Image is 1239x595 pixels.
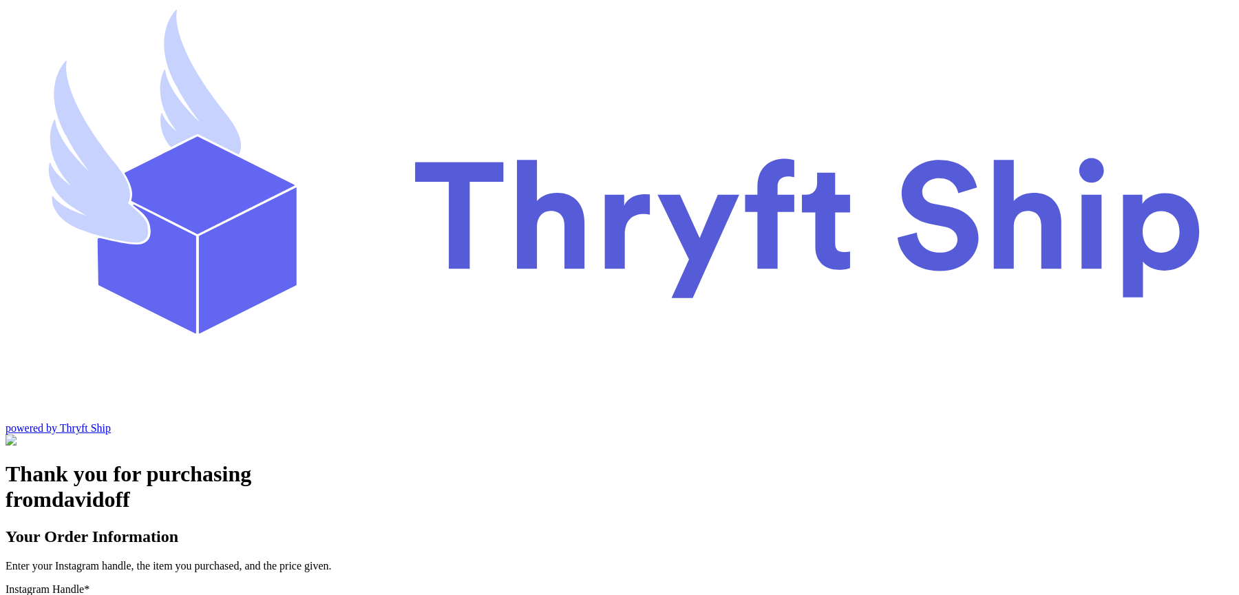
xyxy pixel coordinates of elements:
h1: Thank you for purchasing from [6,461,1233,512]
p: Enter your Instagram handle, the item you purchased, and the price given. [6,560,1233,572]
span: davidoff [52,487,130,512]
img: Customer Form Background [6,435,142,447]
a: powered by Thryft Ship [6,422,111,434]
label: Instagram Handle [6,583,89,595]
h2: Your Order Information [6,528,1233,546]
